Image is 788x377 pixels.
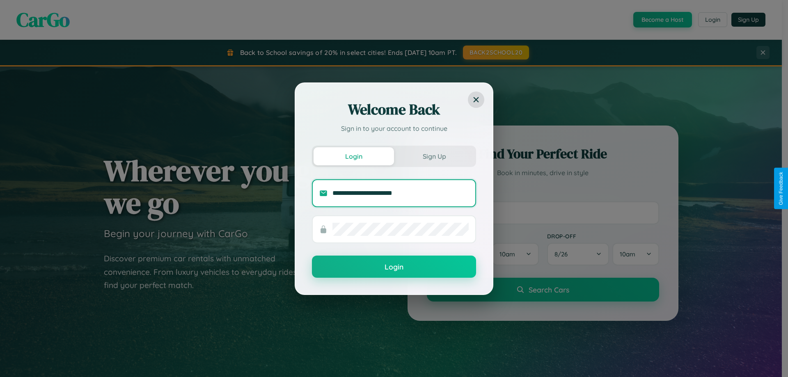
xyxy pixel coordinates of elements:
[394,147,474,165] button: Sign Up
[314,147,394,165] button: Login
[312,100,476,119] h2: Welcome Back
[778,172,784,205] div: Give Feedback
[312,123,476,133] p: Sign in to your account to continue
[312,256,476,278] button: Login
